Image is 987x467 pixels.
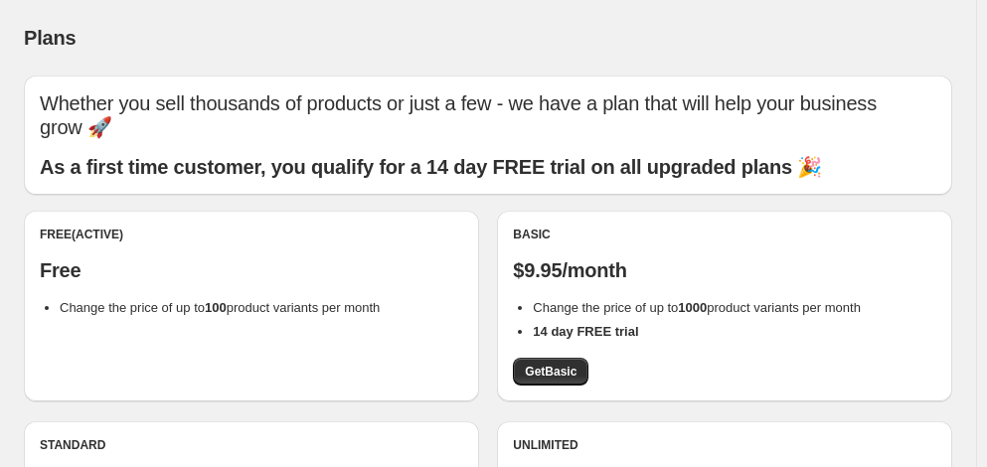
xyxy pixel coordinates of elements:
div: Unlimited [513,437,936,453]
b: 14 day FREE trial [533,324,638,339]
span: Change the price of up to product variants per month [60,300,380,315]
p: Free [40,258,463,282]
p: $9.95/month [513,258,936,282]
span: Get Basic [525,364,576,380]
b: 1000 [678,300,707,315]
div: Standard [40,437,463,453]
p: Whether you sell thousands of products or just a few - we have a plan that will help your busines... [40,91,936,139]
a: GetBasic [513,358,588,386]
b: 100 [205,300,227,315]
div: Basic [513,227,936,242]
span: Plans [24,27,76,49]
div: Free (Active) [40,227,463,242]
span: Change the price of up to product variants per month [533,300,861,315]
b: As a first time customer, you qualify for a 14 day FREE trial on all upgraded plans 🎉 [40,156,822,178]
